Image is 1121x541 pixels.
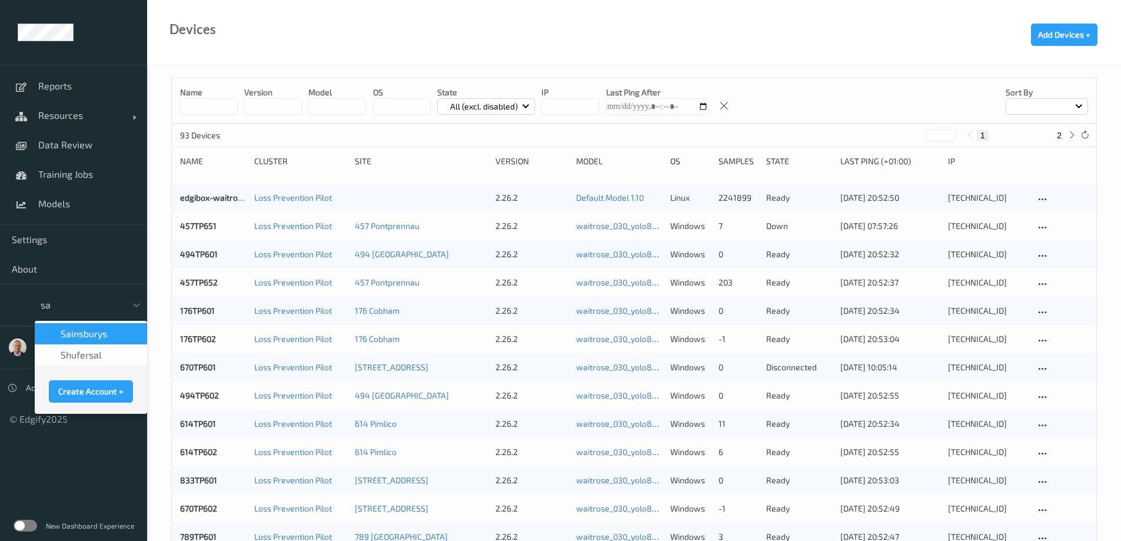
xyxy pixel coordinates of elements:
[840,503,939,515] div: [DATE] 20:52:49
[840,192,939,204] div: [DATE] 20:52:50
[576,475,709,485] a: waitrose_030_yolo8n_384_9_07_25
[670,503,710,515] p: windows
[670,248,710,260] p: windows
[718,248,758,260] div: 0
[254,249,332,259] a: Loss Prevention Pilot
[180,192,247,203] a: edgibox-waitrose
[948,474,1027,486] div: [TECHNICAL_ID]
[718,277,758,288] div: 203
[840,305,939,317] div: [DATE] 20:52:34
[840,474,939,486] div: [DATE] 20:53:03
[718,474,758,486] div: 0
[840,248,939,260] div: [DATE] 20:52:32
[766,418,832,430] p: ready
[718,446,758,458] div: 6
[1006,87,1088,98] p: Sort by
[718,155,758,167] div: Samples
[495,248,568,260] div: 2.26.2
[180,419,216,429] a: 614TP601
[180,87,238,98] p: Name
[355,221,420,231] a: 457 Pontprennau
[495,418,568,430] div: 2.26.2
[718,333,758,345] div: -1
[766,333,832,345] p: ready
[766,474,832,486] p: ready
[355,390,449,400] a: 494 [GEOGRAPHIC_DATA]
[254,334,332,344] a: Loss Prevention Pilot
[254,419,332,429] a: Loss Prevention Pilot
[254,503,332,513] a: Loss Prevention Pilot
[766,192,832,204] p: ready
[355,447,397,457] a: 614 Pimlico
[948,418,1027,430] div: [TECHNICAL_ID]
[670,390,710,401] p: windows
[670,474,710,486] p: windows
[180,130,268,141] p: 93 Devices
[576,277,709,287] a: waitrose_030_yolo8n_384_9_07_25
[576,447,709,457] a: waitrose_030_yolo8n_384_9_07_25
[576,334,709,344] a: waitrose_030_yolo8n_384_9_07_25
[948,248,1027,260] div: [TECHNICAL_ID]
[948,361,1027,373] div: [TECHNICAL_ID]
[766,361,832,373] p: disconnected
[718,220,758,232] div: 7
[180,306,215,316] a: 176TP601
[766,220,832,232] p: down
[355,419,397,429] a: 614 Pimlico
[169,24,216,35] div: Devices
[948,192,1027,204] div: [TECHNICAL_ID]
[576,419,709,429] a: waitrose_030_yolo8n_384_9_07_25
[840,333,939,345] div: [DATE] 20:53:04
[606,87,709,98] p: Last Ping After
[355,277,420,287] a: 457 Pontprennau
[254,390,332,400] a: Loss Prevention Pilot
[180,221,217,231] a: 457TP651
[766,155,832,167] div: State
[948,390,1027,401] div: [TECHNICAL_ID]
[180,334,216,344] a: 176TP602
[948,446,1027,458] div: [TECHNICAL_ID]
[840,155,939,167] div: Last Ping (+01:00)
[977,130,989,141] button: 1
[495,305,568,317] div: 2.26.2
[254,475,332,485] a: Loss Prevention Pilot
[180,475,217,485] a: 833TP601
[948,333,1027,345] div: [TECHNICAL_ID]
[948,277,1027,288] div: [TECHNICAL_ID]
[766,305,832,317] p: ready
[718,305,758,317] div: 0
[180,503,217,513] a: 670TP602
[446,101,522,112] p: All (excl. disabled)
[254,192,332,203] a: Loss Prevention Pilot
[355,334,400,344] a: 176 Cobham
[180,447,217,457] a: 614TP602
[495,361,568,373] div: 2.26.2
[355,475,428,485] a: [STREET_ADDRESS]
[948,220,1027,232] div: [TECHNICAL_ID]
[718,192,758,204] div: 2241899
[1031,24,1097,46] button: Add Devices +
[766,248,832,260] p: ready
[495,333,568,345] div: 2.26.2
[254,447,332,457] a: Loss Prevention Pilot
[576,155,662,167] div: Model
[718,418,758,430] div: 11
[495,277,568,288] div: 2.26.2
[541,87,599,98] p: IP
[948,305,1027,317] div: [TECHNICAL_ID]
[670,361,710,373] p: windows
[670,155,710,167] div: OS
[495,220,568,232] div: 2.26.2
[254,277,332,287] a: Loss Prevention Pilot
[254,221,332,231] a: Loss Prevention Pilot
[670,277,710,288] p: windows
[308,87,366,98] p: model
[254,306,332,316] a: Loss Prevention Pilot
[576,249,709,259] a: waitrose_030_yolo8n_384_9_07_25
[948,155,1027,167] div: ip
[948,503,1027,515] div: [TECHNICAL_ID]
[576,362,709,372] a: waitrose_030_yolo8n_384_9_07_25
[766,277,832,288] p: ready
[180,249,218,259] a: 494TP601
[180,155,246,167] div: Name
